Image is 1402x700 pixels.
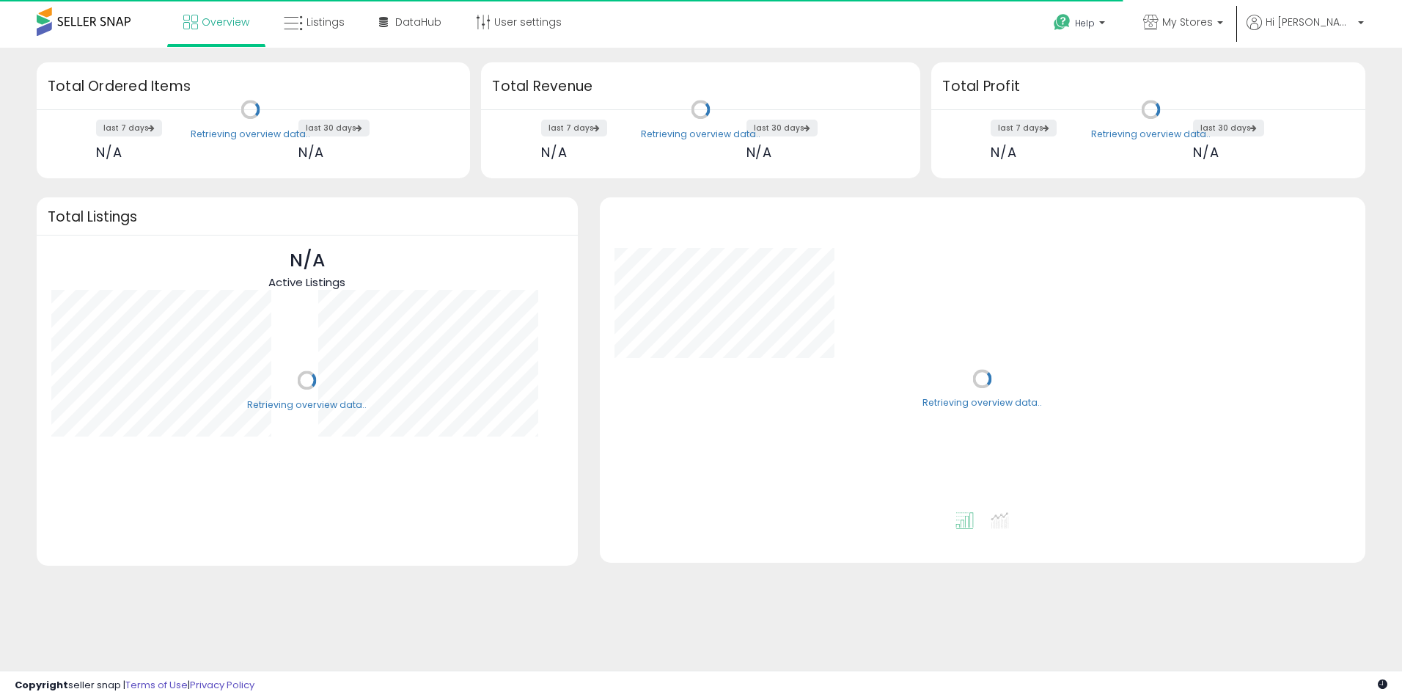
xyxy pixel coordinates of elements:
[1266,15,1354,29] span: Hi [PERSON_NAME]
[1162,15,1213,29] span: My Stores
[307,15,345,29] span: Listings
[1247,15,1364,48] a: Hi [PERSON_NAME]
[1075,17,1095,29] span: Help
[922,397,1042,410] div: Retrieving overview data..
[247,398,367,412] div: Retrieving overview data..
[1042,2,1120,48] a: Help
[395,15,441,29] span: DataHub
[1053,13,1071,32] i: Get Help
[1091,128,1211,141] div: Retrieving overview data..
[191,128,310,141] div: Retrieving overview data..
[641,128,760,141] div: Retrieving overview data..
[202,15,249,29] span: Overview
